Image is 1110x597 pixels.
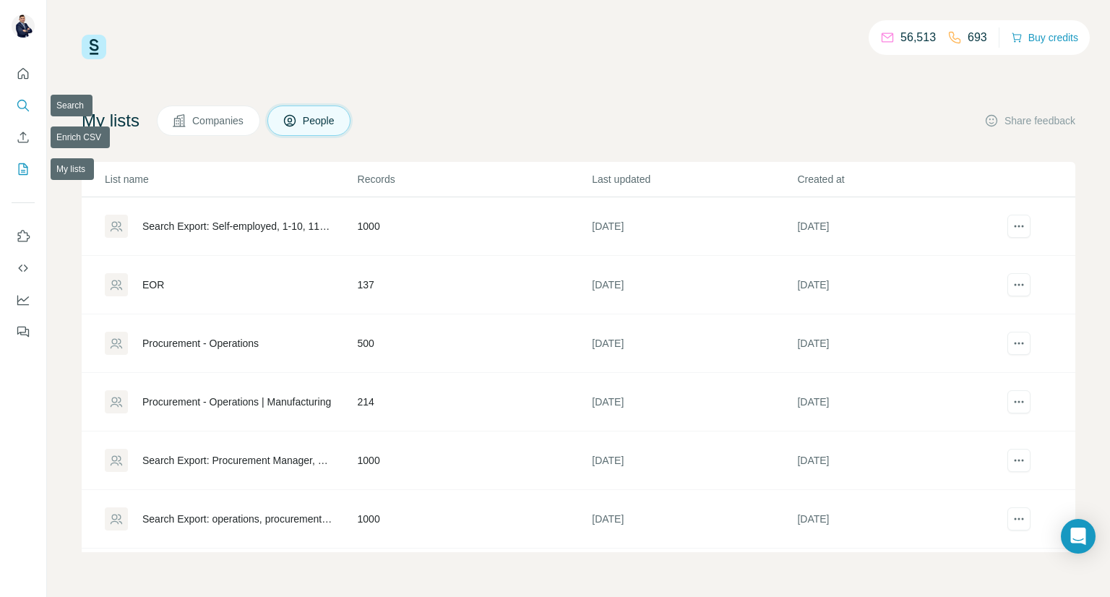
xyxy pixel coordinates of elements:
[357,314,592,373] td: 500
[591,197,796,256] td: [DATE]
[796,373,1002,431] td: [DATE]
[12,255,35,281] button: Use Surfe API
[796,431,1002,490] td: [DATE]
[357,197,592,256] td: 1000
[12,61,35,87] button: Quick start
[192,113,245,128] span: Companies
[591,314,796,373] td: [DATE]
[1007,332,1031,355] button: actions
[142,512,333,526] div: Search Export: operations, procurement, [GEOGRAPHIC_DATA], [GEOGRAPHIC_DATA], Transportation, Log...
[1007,273,1031,296] button: actions
[12,124,35,150] button: Enrich CSV
[12,156,35,182] button: My lists
[12,223,35,249] button: Use Surfe on LinkedIn
[357,431,592,490] td: 1000
[797,172,1001,186] p: Created at
[796,256,1002,314] td: [DATE]
[1007,215,1031,238] button: actions
[12,14,35,38] img: Avatar
[142,453,333,468] div: Search Export: Procurement Manager, Operations Manager, [GEOGRAPHIC_DATA], Manufacturing - [DATE]...
[591,256,796,314] td: [DATE]
[82,35,106,59] img: Surfe Logo
[12,93,35,119] button: Search
[796,314,1002,373] td: [DATE]
[591,490,796,549] td: [DATE]
[591,431,796,490] td: [DATE]
[82,109,139,132] h4: My lists
[1007,507,1031,531] button: actions
[105,172,356,186] p: List name
[142,219,333,233] div: Search Export: Self-employed, 1-10, 11-50, 51-200, Human Resource, Talent Acquisition, Senior, [G...
[591,373,796,431] td: [DATE]
[357,490,592,549] td: 1000
[968,29,987,46] p: 693
[303,113,336,128] span: People
[1061,519,1096,554] div: Open Intercom Messenger
[796,490,1002,549] td: [DATE]
[142,336,259,351] div: Procurement - Operations
[592,172,796,186] p: Last updated
[357,373,592,431] td: 214
[984,113,1075,128] button: Share feedback
[796,197,1002,256] td: [DATE]
[12,287,35,313] button: Dashboard
[1011,27,1078,48] button: Buy credits
[142,395,331,409] div: Procurement - Operations | Manufacturing
[1007,390,1031,413] button: actions
[142,278,164,292] div: EOR
[12,319,35,345] button: Feedback
[1007,449,1031,472] button: actions
[900,29,936,46] p: 56,513
[358,172,591,186] p: Records
[357,256,592,314] td: 137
